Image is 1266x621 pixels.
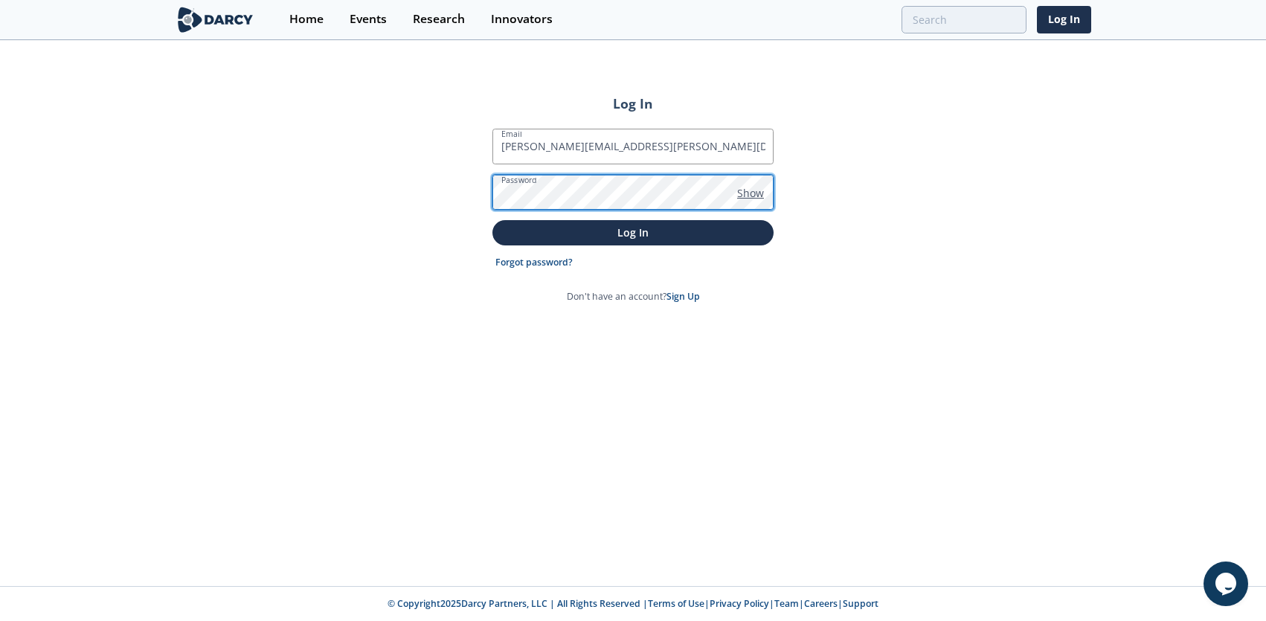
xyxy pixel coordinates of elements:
button: Log In [492,220,774,245]
a: Careers [804,597,838,610]
p: Log In [503,225,763,240]
label: Password [501,174,537,186]
a: Support [843,597,878,610]
h2: Log In [492,94,774,113]
div: Events [350,13,387,25]
label: Email [501,128,522,140]
a: Team [774,597,799,610]
input: Advanced Search [902,6,1026,33]
a: Privacy Policy [710,597,769,610]
a: Sign Up [666,290,700,303]
div: Research [413,13,465,25]
p: Don't have an account? [567,290,700,303]
a: Log In [1037,6,1091,33]
p: © Copyright 2025 Darcy Partners, LLC | All Rights Reserved | | | | | [83,597,1183,611]
span: Show [737,185,764,201]
iframe: chat widget [1204,562,1251,606]
div: Home [289,13,324,25]
a: Forgot password? [495,256,573,269]
a: Terms of Use [648,597,704,610]
img: logo-wide.svg [175,7,256,33]
div: Innovators [491,13,553,25]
